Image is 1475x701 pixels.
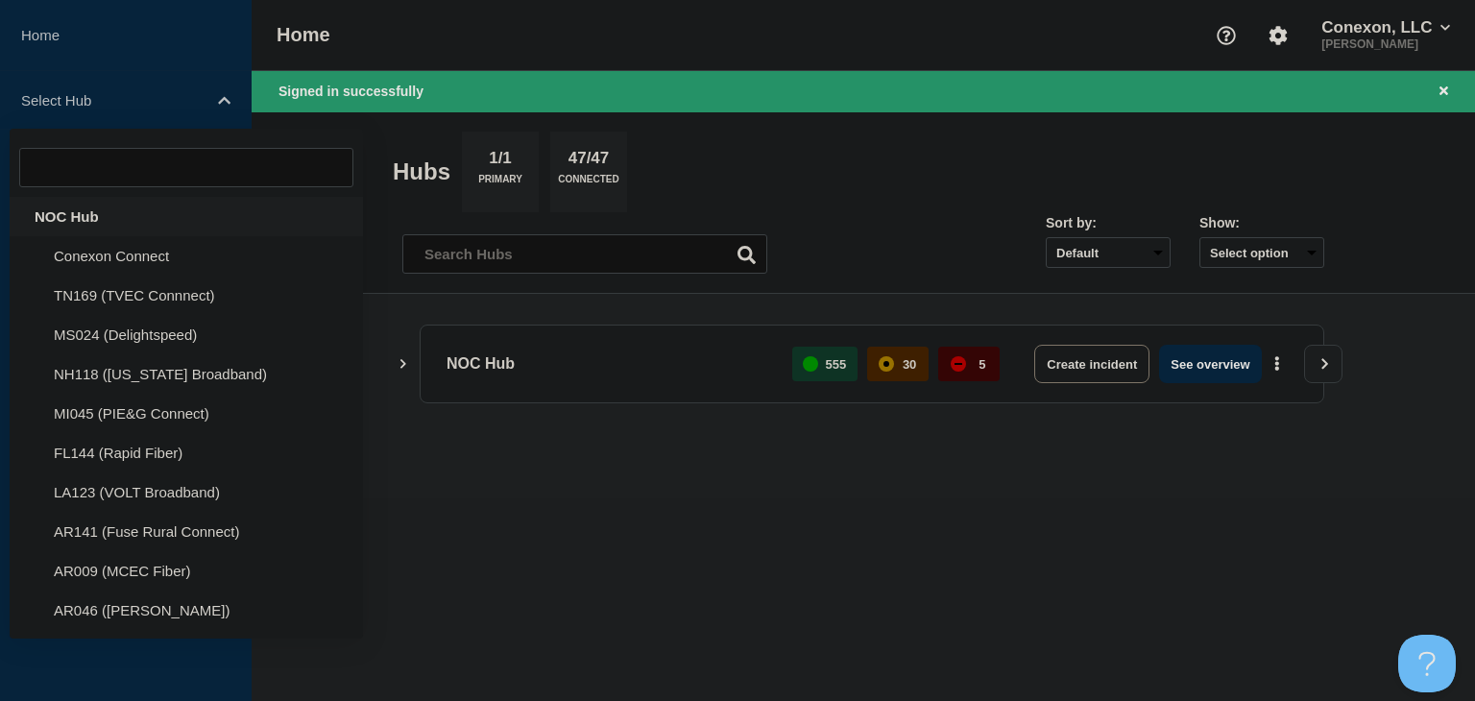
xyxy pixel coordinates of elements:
h1: Home [277,24,330,46]
select: Sort by [1046,237,1171,268]
p: 555 [826,357,847,372]
li: AR009 (MCEC Fiber) [10,551,363,591]
button: More actions [1265,347,1290,382]
button: Conexon, LLC [1318,18,1454,37]
button: Show Connected Hubs [399,357,408,372]
p: 47/47 [561,149,617,174]
div: Show: [1199,215,1324,230]
p: [PERSON_NAME] [1318,37,1454,51]
button: Account settings [1258,15,1298,56]
p: Select Hub [21,92,206,109]
p: NOC Hub [447,345,770,383]
iframe: Help Scout Beacon - Open [1398,635,1456,692]
li: TN169 (TVEC Connnect) [10,276,363,315]
li: AR141 (Fuse Rural Connect) [10,512,363,551]
li: MI045 (PIE&G Connect) [10,394,363,433]
p: 5 [979,357,985,372]
h2: Hubs [393,158,450,185]
div: Sort by: [1046,215,1171,230]
li: AR046 ([PERSON_NAME]) [10,591,363,630]
input: Search Hubs [402,234,767,274]
div: affected [879,356,894,372]
div: NOC Hub [10,197,363,236]
button: See overview [1159,345,1261,383]
li: Conexon Connect [10,236,363,276]
button: Support [1206,15,1246,56]
li: MS024 (Delightspeed) [10,315,363,354]
span: Signed in successfully [278,84,423,99]
div: down [951,356,966,372]
p: Connected [558,174,618,194]
button: Close banner [1432,81,1456,103]
button: Create incident [1034,345,1149,383]
button: View [1304,345,1342,383]
li: NH118 ([US_STATE] Broadband) [10,354,363,394]
div: up [803,356,818,372]
p: 30 [903,357,916,372]
li: FL144 (Rapid Fiber) [10,433,363,472]
button: Select option [1199,237,1324,268]
p: 1/1 [482,149,520,174]
li: LA123 (VOLT Broadband) [10,472,363,512]
p: Primary [478,174,522,194]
